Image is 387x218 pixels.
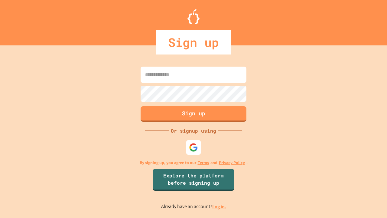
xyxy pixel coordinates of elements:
[198,160,209,166] a: Terms
[219,160,245,166] a: Privacy Policy
[212,203,226,210] a: Log in.
[189,143,198,152] img: google-icon.svg
[156,30,231,54] div: Sign up
[141,106,246,122] button: Sign up
[140,160,248,166] p: By signing up, you agree to our and .
[187,9,200,24] img: Logo.svg
[153,169,234,191] a: Explore the platform before signing up
[169,127,218,134] div: Or signup using
[161,203,226,210] p: Already have an account?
